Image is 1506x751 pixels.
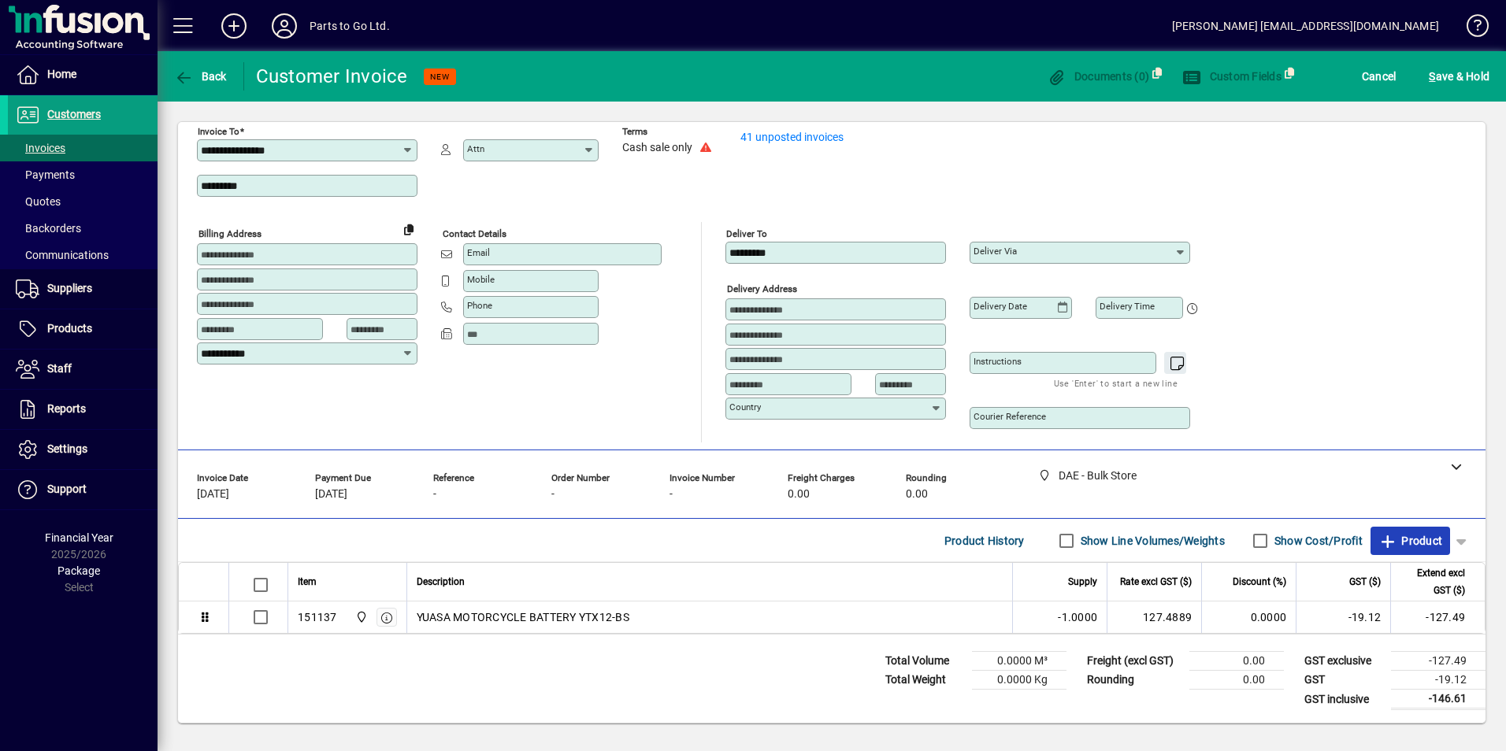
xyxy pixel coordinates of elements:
span: Financial Year [45,531,113,544]
td: Total Weight [877,671,972,690]
a: Quotes [8,188,158,215]
button: Documents (0) [1043,62,1153,91]
span: Supply [1068,573,1097,590]
mat-label: Attn [467,143,484,154]
span: ave & Hold [1429,64,1489,89]
a: Backorders [8,215,158,242]
mat-label: Invoice To [198,126,239,137]
mat-label: Mobile [467,274,495,285]
a: 41 unposted invoices [740,131,844,143]
td: 0.0000 M³ [972,652,1066,671]
mat-label: Deliver To [726,228,767,239]
button: Product History [938,527,1031,555]
div: Customer Invoice [256,64,408,89]
span: Support [47,483,87,495]
a: Reports [8,390,158,429]
span: Customers [47,108,101,120]
td: -127.49 [1390,601,1485,633]
mat-label: Phone [467,300,492,311]
mat-label: Country [729,401,761,412]
span: Documents (0) [1047,70,1149,83]
span: Rate excl GST ($) [1120,573,1192,590]
span: Payments [16,168,75,181]
td: Rounding [1079,671,1189,690]
a: Support [8,470,158,509]
a: Invoices [8,135,158,161]
mat-label: Deliver via [974,246,1017,257]
span: Quotes [16,195,61,208]
span: GST ($) [1349,573,1381,590]
span: Backorders [16,222,81,235]
span: Terms [622,127,717,137]
div: Parts to Go Ltd. [310,13,390,39]
td: -127.49 [1391,652,1486,671]
div: [PERSON_NAME] [EMAIL_ADDRESS][DOMAIN_NAME] [1172,13,1439,39]
span: NEW [430,72,450,82]
span: YUASA MOTORCYCLE BATTERY YTX12-BS [417,609,629,625]
span: Discount (%) [1233,573,1286,590]
span: [DATE] [315,488,347,501]
td: Total Volume [877,652,972,671]
span: Product [1378,528,1442,553]
span: Products [47,322,92,335]
button: Save & Hold [1425,62,1493,91]
td: 0.00 [1189,671,1284,690]
td: 0.0000 Kg [972,671,1066,690]
a: Communications [8,242,158,268]
span: 0.00 [906,488,928,501]
a: Payments [8,161,158,188]
span: - [551,488,555,501]
td: GST inclusive [1296,690,1391,709]
span: Back [174,70,227,83]
span: Staff [47,362,72,375]
button: Product [1371,527,1450,555]
a: Settings [8,430,158,469]
div: 127.4889 [1117,609,1192,625]
span: [DATE] [197,488,229,501]
label: Show Cost/Profit [1271,533,1363,549]
span: - [433,488,436,501]
mat-label: Email [467,247,490,258]
mat-hint: Use 'Enter' to start a new line [1054,374,1178,392]
a: Knowledge Base [1455,3,1486,54]
span: S [1429,70,1435,83]
div: 151137 [298,609,337,625]
td: -19.12 [1391,671,1486,690]
mat-label: Courier Reference [974,411,1046,422]
span: Reports [47,402,86,415]
span: Communications [16,249,109,261]
app-page-header-button: Back [158,62,244,91]
td: 0.00 [1189,652,1284,671]
td: GST exclusive [1296,652,1391,671]
button: Profile [259,12,310,40]
td: GST [1296,671,1391,690]
button: Copy to Delivery address [396,216,421,242]
span: Suppliers [47,282,92,294]
button: Add [209,12,259,40]
span: Package [57,564,100,577]
span: - [670,488,673,501]
td: 0.0000 [1201,601,1296,633]
span: -1.0000 [1058,609,1097,625]
span: Home [47,68,76,80]
span: DAE - Bulk Store [351,609,369,626]
mat-label: Delivery date [974,301,1027,312]
mat-label: Instructions [974,356,1022,367]
span: Invoices [16,142,65,154]
td: -19.12 [1296,601,1390,633]
a: Home [8,55,158,94]
td: Freight (excl GST) [1079,652,1189,671]
span: Product History [944,528,1025,553]
mat-label: Delivery time [1100,301,1155,312]
span: Cash sale only [622,142,692,154]
label: Show Line Volumes/Weights [1078,533,1225,549]
span: Item [298,573,317,590]
span: Extend excl GST ($) [1400,564,1465,599]
button: Cancel [1358,62,1400,91]
span: 0.00 [788,488,810,501]
td: -146.61 [1391,690,1486,709]
button: Custom Fields [1178,62,1285,91]
span: Cancel [1362,64,1397,89]
span: Settings [47,442,87,455]
a: Staff [8,350,158,389]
